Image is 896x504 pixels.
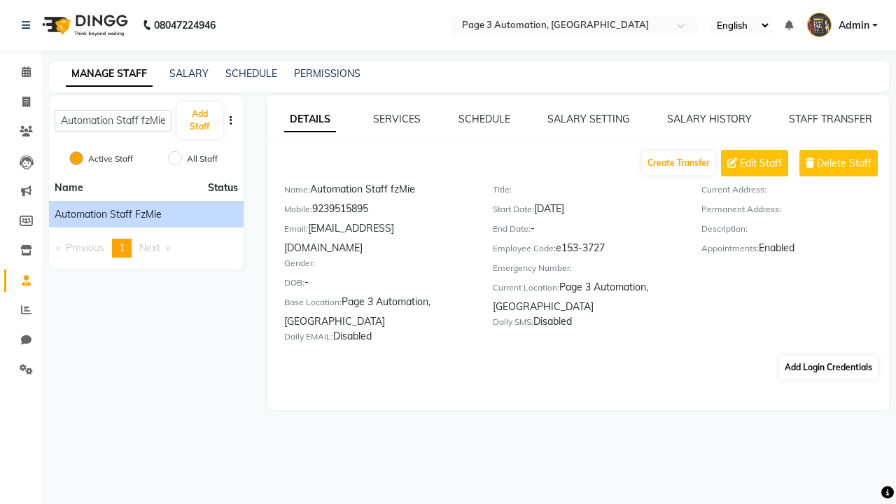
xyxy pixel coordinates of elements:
span: Previous [66,241,104,254]
button: Add Login Credentials [779,356,878,379]
span: Next [139,241,160,254]
a: PERMISSIONS [294,67,360,80]
div: - [284,275,472,295]
span: Edit Staff [740,156,782,171]
label: All Staff [187,153,218,165]
div: Disabled [493,314,680,334]
label: Active Staff [88,153,133,165]
a: SALARY HISTORY [667,113,752,125]
label: Current Location: [493,281,559,294]
span: Delete Staff [817,156,871,171]
a: SCHEDULE [458,113,510,125]
label: Daily EMAIL: [284,330,333,343]
label: Start Date: [493,203,534,216]
div: Page 3 Automation, [GEOGRAPHIC_DATA] [493,280,680,314]
div: Disabled [284,329,472,349]
div: Enabled [701,241,889,260]
div: [DATE] [493,202,680,221]
span: Automation Staff fzMie [55,207,162,222]
a: SALARY SETTING [547,113,629,125]
label: Mobile: [284,203,312,216]
span: 1 [119,241,125,254]
span: Admin [839,18,869,33]
label: Title: [493,183,512,196]
div: Page 3 Automation, [GEOGRAPHIC_DATA] [284,295,472,329]
a: SCHEDULE [225,67,277,80]
nav: Pagination [49,239,244,258]
div: Automation Staff fzMie [284,182,472,202]
img: logo [36,6,132,45]
a: SALARY [169,67,209,80]
label: Appointments: [701,242,759,255]
a: SERVICES [373,113,421,125]
a: STAFF TRANSFER [789,113,872,125]
span: Name [55,181,83,194]
b: 08047224946 [154,6,216,45]
button: Add Staff [177,102,223,139]
div: - [493,221,680,241]
label: Description: [701,223,748,235]
label: Current Address: [701,183,766,196]
label: Base Location: [284,296,342,309]
button: Create Transfer [642,151,715,175]
button: Edit Staff [721,150,788,176]
button: Delete Staff [799,150,878,176]
label: Employee Code: [493,242,556,255]
label: Gender: [284,257,315,269]
a: DETAILS [284,107,336,132]
label: Email: [284,223,308,235]
label: Permanent Address: [701,203,781,216]
label: Name: [284,183,310,196]
label: DOB: [284,276,304,289]
label: End Date: [493,223,531,235]
div: e153-3727 [493,241,680,260]
label: Emergency Number: [493,262,572,274]
input: Search Staff [55,110,171,132]
a: MANAGE STAFF [66,62,153,87]
img: Admin [807,13,832,37]
div: 9239515895 [284,202,472,221]
label: Daily SMS: [493,316,533,328]
span: Status [208,181,238,195]
div: [EMAIL_ADDRESS][DOMAIN_NAME] [284,221,472,255]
